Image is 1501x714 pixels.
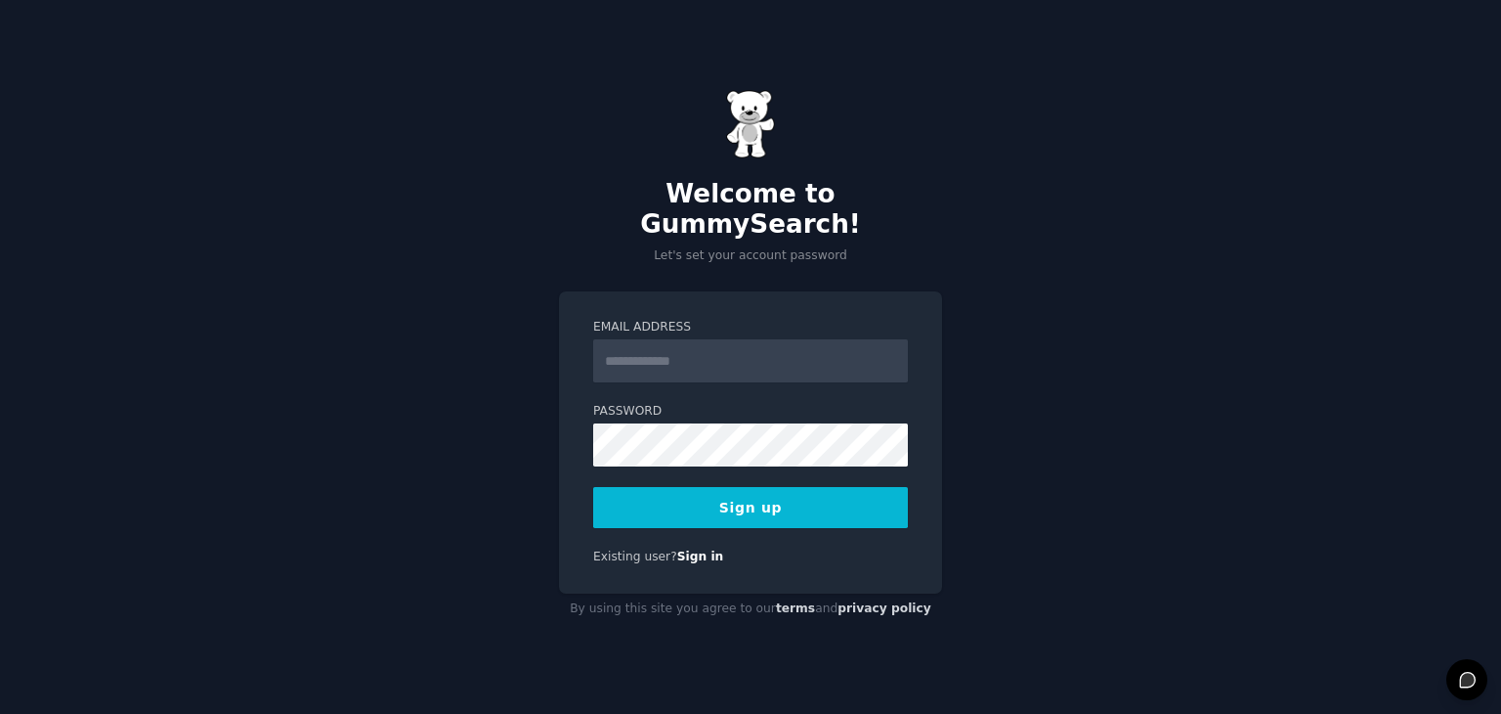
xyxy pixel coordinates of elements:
[593,550,677,563] span: Existing user?
[593,403,908,421] label: Password
[593,319,908,336] label: Email Address
[559,594,942,625] div: By using this site you agree to our and
[837,602,931,615] a: privacy policy
[593,487,908,528] button: Sign up
[726,90,775,158] img: Gummy Bear
[559,179,942,241] h2: Welcome to GummySearch!
[677,550,724,563] a: Sign in
[559,247,942,265] p: Let's set your account password
[776,602,815,615] a: terms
